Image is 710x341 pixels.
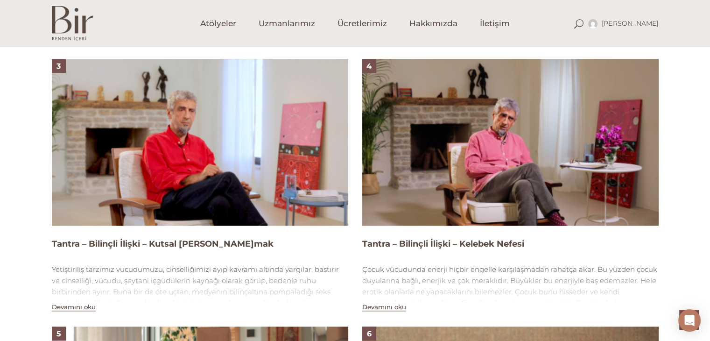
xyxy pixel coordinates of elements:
span: Ücretlerimiz [337,18,387,29]
span: 6 [367,329,372,338]
button: Devamını oku [362,303,406,311]
span: Atölyeler [200,18,236,29]
span: 3 [56,62,61,71]
h4: Tantra – Bilinçli İlişki – Kelebek Nefesi [362,238,659,250]
div: Open Intercom Messenger [678,309,701,332]
span: İletişim [480,18,510,29]
button: Devamını oku [52,303,96,311]
h4: Tantra – Bilinçli İlişki – Kutsal [PERSON_NAME]mak [52,238,348,250]
span: Uzmanlarımız [259,18,315,29]
span: Hakkımızda [409,18,457,29]
span: [PERSON_NAME] [602,19,659,28]
span: 4 [366,62,372,71]
span: 5 [56,329,61,338]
